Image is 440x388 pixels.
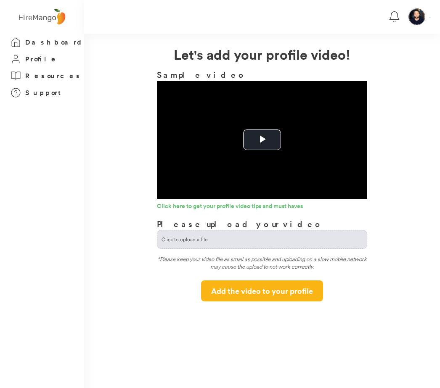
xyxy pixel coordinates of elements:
h3: Profile [25,54,58,64]
div: Video Player [157,81,367,199]
img: LFAB.jpeg.png [409,9,425,25]
img: Vector [429,17,431,18]
h3: Resources [25,71,82,81]
h3: Please upload your video [157,218,323,230]
h2: Let's add your profile video! [84,44,440,64]
a: Click here to get your profile video tips and must haves [157,203,367,211]
h3: Dashboard [25,37,84,48]
h3: Sample video [157,69,367,81]
button: Add the video to your profile [201,280,323,301]
div: *Please keep your video file as small as possible and uploading on a slow mobile network may caus... [157,255,367,274]
h3: Support [25,87,65,98]
img: logo%20-%20hiremango%20gray.png [16,7,68,27]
